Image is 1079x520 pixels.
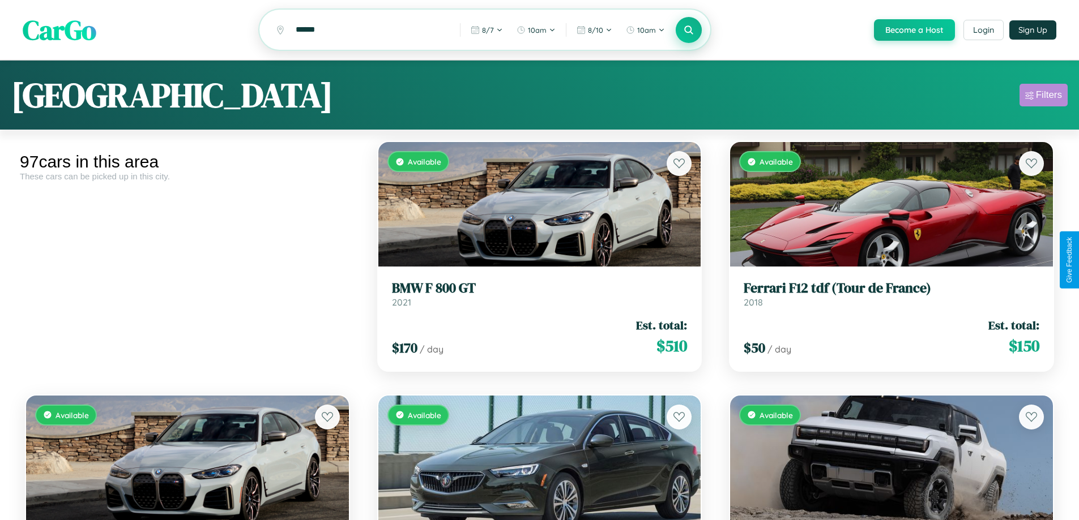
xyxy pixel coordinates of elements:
[767,343,791,355] span: / day
[874,19,955,41] button: Become a Host
[744,296,763,308] span: 2018
[1065,237,1073,283] div: Give Feedback
[760,410,793,420] span: Available
[571,21,618,39] button: 8/10
[620,21,671,39] button: 10am
[408,410,441,420] span: Available
[744,280,1039,308] a: Ferrari F12 tdf (Tour de France)2018
[760,157,793,166] span: Available
[511,21,561,39] button: 10am
[656,334,687,357] span: $ 510
[528,25,547,35] span: 10am
[20,152,355,171] div: 97 cars in this area
[637,25,656,35] span: 10am
[392,338,417,357] span: $ 170
[1009,20,1056,40] button: Sign Up
[465,21,509,39] button: 8/7
[11,72,333,118] h1: [GEOGRAPHIC_DATA]
[392,280,688,308] a: BMW F 800 GT2021
[56,410,89,420] span: Available
[1009,334,1039,357] span: $ 150
[636,317,687,333] span: Est. total:
[744,338,765,357] span: $ 50
[392,280,688,296] h3: BMW F 800 GT
[988,317,1039,333] span: Est. total:
[588,25,603,35] span: 8 / 10
[1020,84,1068,106] button: Filters
[744,280,1039,296] h3: Ferrari F12 tdf (Tour de France)
[408,157,441,166] span: Available
[23,11,96,49] span: CarGo
[420,343,443,355] span: / day
[1036,89,1062,101] div: Filters
[392,296,411,308] span: 2021
[20,171,355,181] div: These cars can be picked up in this city.
[963,20,1004,40] button: Login
[482,25,494,35] span: 8 / 7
